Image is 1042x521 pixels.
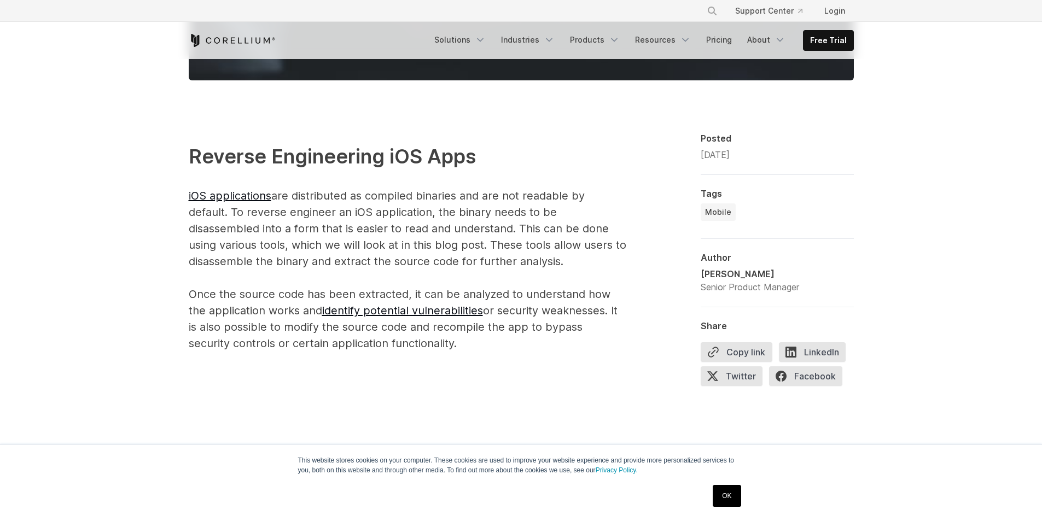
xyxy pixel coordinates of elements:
a: Free Trial [804,31,853,50]
a: Solutions [428,30,492,50]
a: Facebook [769,366,849,390]
div: [PERSON_NAME] [701,267,799,280]
span: Mobile [705,207,731,218]
a: Resources [628,30,697,50]
a: Privacy Policy. [596,466,638,474]
button: Copy link [701,342,772,362]
div: Author [701,252,854,263]
a: Login [816,1,854,21]
a: identify potential vulnerabilities [322,304,483,317]
div: Tags [701,188,854,199]
a: Pricing [700,30,738,50]
div: Senior Product Manager [701,280,799,294]
a: About [741,30,792,50]
div: Navigation Menu [694,1,854,21]
a: iOS applications [189,189,271,202]
a: Mobile [701,203,736,221]
a: Corellium Home [189,34,276,47]
p: This website stores cookies on your computer. These cookies are used to improve your website expe... [298,455,744,475]
span: Reverse Engineering iOS Apps [189,144,476,168]
a: OK [713,485,741,507]
span: [DATE] [701,149,730,160]
span: Twitter [701,366,762,386]
a: Twitter [701,366,769,390]
a: LinkedIn [779,342,852,366]
span: LinkedIn [779,342,846,362]
div: Navigation Menu [428,30,854,51]
span: Facebook [769,366,842,386]
a: Industries [494,30,561,50]
div: Share [701,320,854,331]
a: Support Center [726,1,811,21]
button: Search [702,1,722,21]
a: Products [563,30,626,50]
div: Posted [701,133,854,144]
p: are distributed as compiled binaries and are not readable by default. To reverse engineer an iOS ... [189,142,626,352]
